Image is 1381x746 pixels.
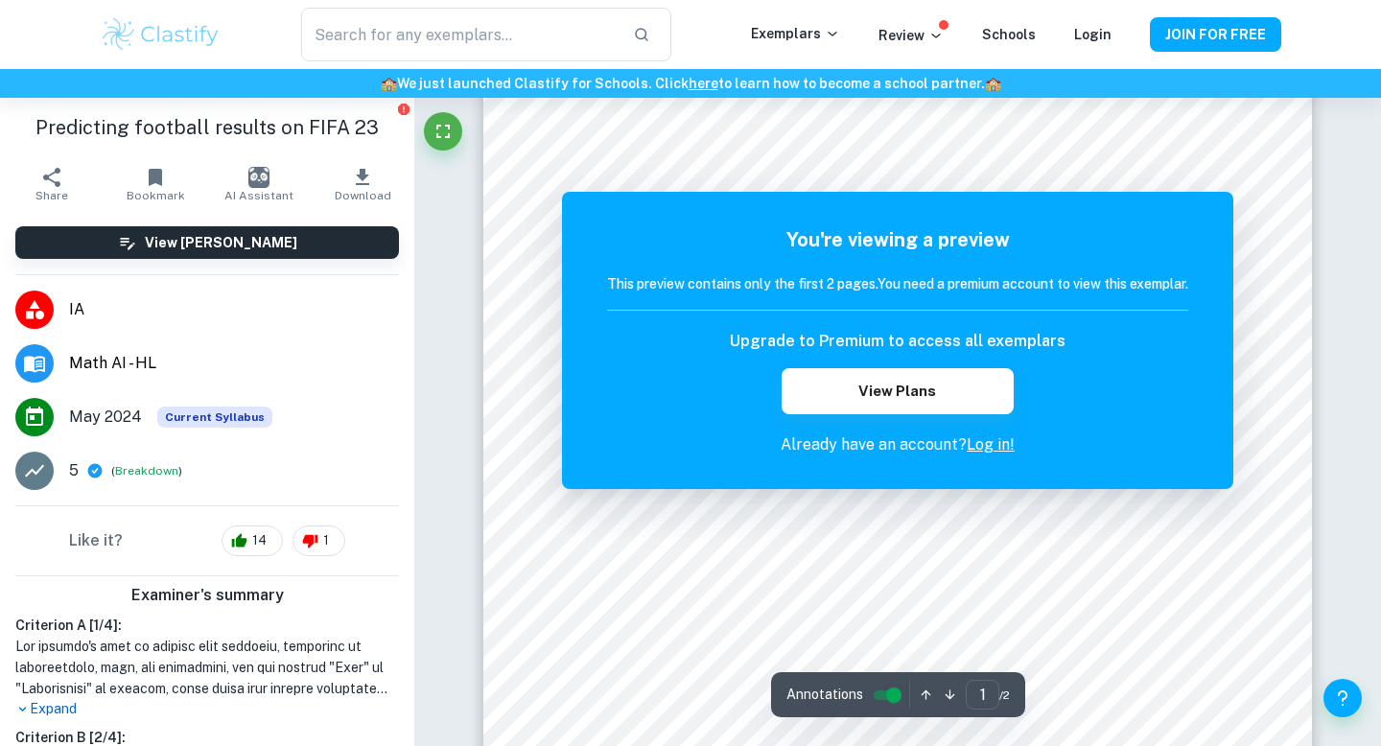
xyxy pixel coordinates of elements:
p: Expand [15,699,399,719]
span: Download [335,189,391,202]
input: Search for any exemplars... [301,8,618,61]
p: Exemplars [751,23,840,44]
div: 14 [222,525,283,556]
h1: Predicting football results on FIFA 23 [15,113,399,142]
a: here [689,76,718,91]
h6: Examiner's summary [8,584,407,607]
h5: You're viewing a preview [607,225,1188,254]
p: 5 [69,459,79,482]
a: Log in! [967,435,1015,454]
a: Schools [982,27,1036,42]
button: JOIN FOR FREE [1150,17,1281,52]
button: View Plans [782,368,1014,414]
h1: Lor ipsumdo's amet co adipisc elit seddoeiu, temporinc ut laboreetdolo, magn, ali enimadmini, ven... [15,636,399,699]
span: 1 [313,531,339,550]
span: IA [69,298,399,321]
button: Breakdown [115,462,178,479]
h6: Upgrade to Premium to access all exemplars [730,330,1065,353]
h6: Criterion A [ 1 / 4 ]: [15,615,399,636]
button: Bookmark [104,157,207,211]
h6: This preview contains only the first 2 pages. You need a premium account to view this exemplar. [607,273,1188,294]
button: View [PERSON_NAME] [15,226,399,259]
img: Clastify logo [100,15,222,54]
div: 1 [293,525,345,556]
span: ( ) [111,462,182,480]
span: Bookmark [127,189,185,202]
span: May 2024 [69,406,142,429]
span: Annotations [786,685,863,705]
img: AI Assistant [248,167,269,188]
span: / 2 [999,687,1010,704]
button: AI Assistant [207,157,311,211]
span: AI Assistant [224,189,293,202]
span: Math AI - HL [69,352,399,375]
p: Review [878,25,944,46]
button: Help and Feedback [1323,679,1362,717]
h6: Like it? [69,529,123,552]
span: 🏫 [985,76,1001,91]
button: Fullscreen [424,112,462,151]
span: Current Syllabus [157,407,272,428]
span: 🏫 [381,76,397,91]
p: Already have an account? [607,433,1188,456]
button: Report issue [396,102,410,116]
div: This exemplar is based on the current syllabus. Feel free to refer to it for inspiration/ideas wh... [157,407,272,428]
button: Download [311,157,414,211]
a: Login [1074,27,1112,42]
h6: View [PERSON_NAME] [145,232,297,253]
span: Share [35,189,68,202]
h6: We just launched Clastify for Schools. Click to learn how to become a school partner. [4,73,1377,94]
span: 14 [242,531,277,550]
